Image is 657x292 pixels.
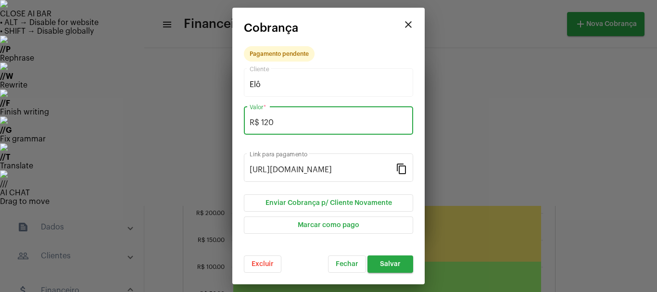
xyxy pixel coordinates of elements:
[252,261,274,267] span: Excluir
[328,255,366,273] button: Fechar
[244,255,281,273] button: Excluir
[265,200,392,206] span: Enviar Cobrança p/ Cliente Novamente
[244,216,413,234] button: Marcar como pago
[380,261,401,267] span: Salvar
[336,261,358,267] span: Fechar
[367,255,413,273] button: Salvar
[298,222,359,229] span: Marcar como pago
